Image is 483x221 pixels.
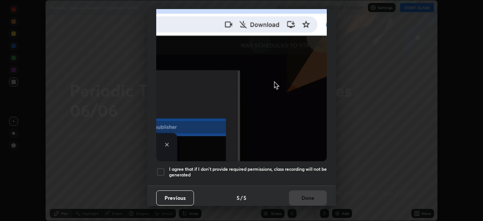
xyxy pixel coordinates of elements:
h4: 5 [243,194,246,202]
h4: / [240,194,243,202]
h5: I agree that if I don't provide required permissions, class recording will not be generated [169,166,327,178]
h4: 5 [237,194,240,202]
button: Previous [156,190,194,206]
